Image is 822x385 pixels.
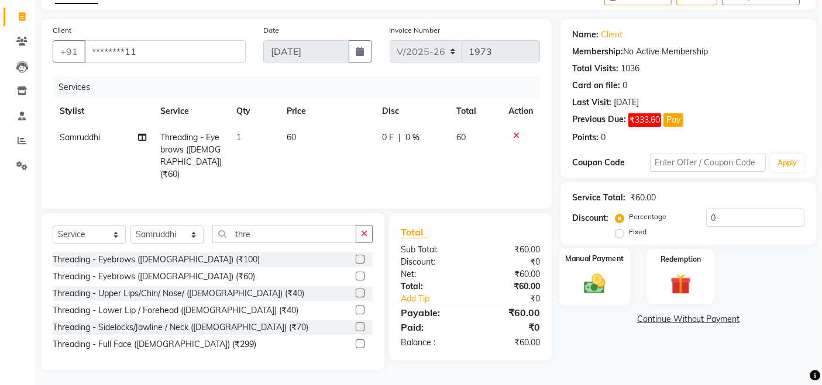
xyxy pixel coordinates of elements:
div: Total Visits: [572,63,618,75]
div: ₹0 [470,256,549,268]
div: ₹60.00 [470,244,549,256]
div: Threading - Sidelocks/Jawline / Neck ([DEMOGRAPHIC_DATA]) (₹70) [53,321,308,334]
div: Discount: [392,256,470,268]
div: Services [54,77,549,98]
div: ₹60.00 [630,192,656,204]
span: 60 [287,132,296,143]
span: 0 % [405,131,419,144]
div: Service Total: [572,192,625,204]
a: Client [601,29,622,41]
span: Total [401,226,428,238]
div: Balance : [392,337,470,349]
span: ₹333.60 [628,113,661,127]
div: Net: [392,268,470,280]
div: No Active Membership [572,46,804,58]
span: | [398,131,401,144]
th: Service [153,98,229,124]
img: _cash.svg [577,271,613,296]
span: Threading - Eyebrows ([DEMOGRAPHIC_DATA]) (₹60) [160,132,222,179]
div: Threading - Eyebrows ([DEMOGRAPHIC_DATA]) (₹60) [53,270,255,283]
div: 0 [622,79,627,92]
div: Card on file: [572,79,620,92]
div: Threading - Eyebrows ([DEMOGRAPHIC_DATA]) (₹100) [53,254,260,266]
label: Percentage [629,211,666,222]
div: ₹60.00 [470,337,549,349]
div: ₹60.00 [470,306,549,320]
div: Payable: [392,306,470,320]
div: Sub Total: [392,244,470,256]
div: Threading - Upper Lips/Chin/ Nose/ ([DEMOGRAPHIC_DATA]) (₹40) [53,287,304,300]
a: Add Tip [392,293,483,305]
div: Threading - Full Face ([DEMOGRAPHIC_DATA]) (₹299) [53,338,256,351]
div: ₹0 [484,293,549,305]
th: Price [280,98,375,124]
div: Total: [392,280,470,293]
div: Discount: [572,212,608,224]
div: 1036 [621,63,639,75]
div: 0 [601,131,606,144]
a: Continue Without Payment [563,313,814,325]
button: Apply [771,154,804,172]
label: Redemption [661,254,701,265]
input: Search or Scan [212,225,356,243]
label: Date [263,25,279,36]
img: _gift.svg [664,272,697,297]
div: Previous Due: [572,113,626,127]
div: Name: [572,29,599,41]
span: 0 F [382,131,394,144]
div: Membership: [572,46,623,58]
div: Paid: [392,320,470,334]
th: Total [449,98,501,124]
button: +91 [53,40,85,63]
label: Fixed [629,227,646,237]
label: Manual Payment [566,253,624,264]
th: Action [501,98,540,124]
div: Threading - Lower Lip / Forehead ([DEMOGRAPHIC_DATA]) (₹40) [53,304,298,317]
div: Last Visit: [572,96,611,109]
input: Search by Name/Mobile/Email/Code [84,40,246,63]
label: Client [53,25,71,36]
input: Enter Offer / Coupon Code [650,154,766,172]
th: Qty [229,98,280,124]
span: 1 [236,132,241,143]
div: Coupon Code [572,157,649,169]
div: ₹60.00 [470,268,549,280]
span: 60 [456,132,466,143]
span: Samruddhi [60,132,100,143]
div: Points: [572,131,599,144]
div: [DATE] [614,96,639,109]
label: Invoice Number [390,25,441,36]
div: ₹60.00 [470,280,549,293]
th: Disc [375,98,449,124]
th: Stylist [53,98,153,124]
div: ₹0 [470,320,549,334]
button: Pay [663,113,683,127]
